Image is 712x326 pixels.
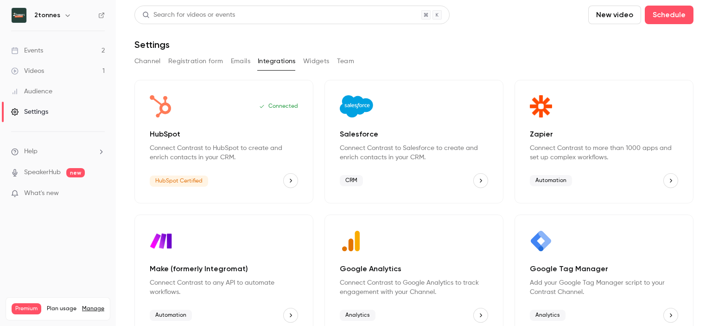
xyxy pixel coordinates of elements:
[82,305,104,313] a: Manage
[11,147,105,156] li: help-dropdown-opener
[150,310,192,321] span: Automation
[11,107,48,117] div: Settings
[588,6,641,24] button: New video
[168,54,223,69] button: Registration form
[231,54,250,69] button: Emails
[340,129,488,140] p: Salesforce
[337,54,355,69] button: Team
[663,173,678,188] button: Zapier
[340,278,488,297] p: Connect Contrast to Google Analytics to track engagement with your Channel.
[12,8,26,23] img: 2tonnes
[530,143,678,162] p: Connect Contrast to more than 1000 apps and set up complex workflows.
[150,129,298,140] p: HubSpot
[47,305,76,313] span: Plan usage
[515,80,693,203] div: Zapier
[11,87,52,96] div: Audience
[645,6,693,24] button: Schedule
[530,310,566,321] span: Analytics
[530,263,678,274] p: Google Tag Manager
[303,54,330,69] button: Widgets
[283,173,298,188] button: HubSpot
[663,308,678,323] button: Google Tag Manager
[134,39,170,50] h1: Settings
[150,143,298,162] p: Connect Contrast to HubSpot to create and enrich contacts in your CRM.
[340,263,488,274] p: Google Analytics
[530,129,678,140] p: Zapier
[283,308,298,323] button: Make (formerly Integromat)
[142,10,235,20] div: Search for videos or events
[34,11,60,20] h6: 2tonnes
[324,80,503,203] div: Salesforce
[530,278,678,297] p: Add your Google Tag Manager script to your Contrast Channel.
[150,278,298,297] p: Connect Contrast to any API to automate workflows.
[473,173,488,188] button: Salesforce
[94,189,105,198] iframe: Noticeable Trigger
[340,175,363,186] span: CRM
[473,308,488,323] button: Google Analytics
[12,303,41,314] span: Premium
[150,263,298,274] p: Make (formerly Integromat)
[259,103,298,110] p: Connected
[24,189,59,198] span: What's new
[258,54,296,69] button: Integrations
[134,54,161,69] button: Channel
[24,147,38,156] span: Help
[340,143,488,162] p: Connect Contrast to Salesforce to create and enrich contacts in your CRM.
[340,310,375,321] span: Analytics
[530,175,572,186] span: Automation
[11,46,43,55] div: Events
[134,80,313,203] div: HubSpot
[11,66,44,76] div: Videos
[150,176,208,187] span: HubSpot Certified
[24,168,61,177] a: SpeakerHub
[66,168,85,177] span: new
